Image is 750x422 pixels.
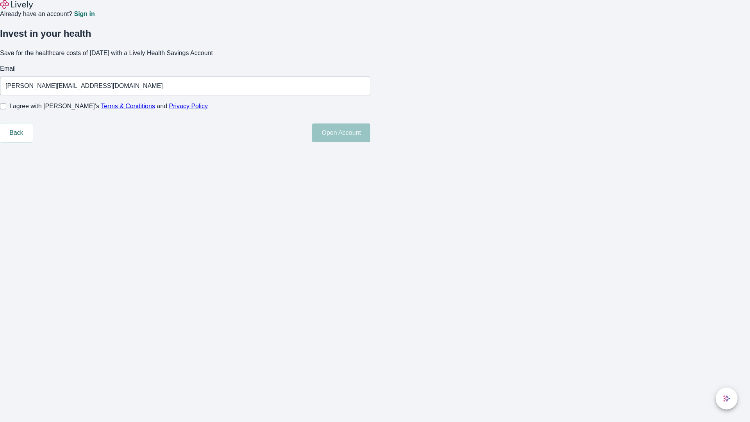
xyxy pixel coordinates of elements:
[9,102,208,111] span: I agree with [PERSON_NAME]’s and
[169,103,208,109] a: Privacy Policy
[716,388,737,409] button: chat
[101,103,155,109] a: Terms & Conditions
[74,11,95,17] a: Sign in
[723,395,730,402] svg: Lively AI Assistant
